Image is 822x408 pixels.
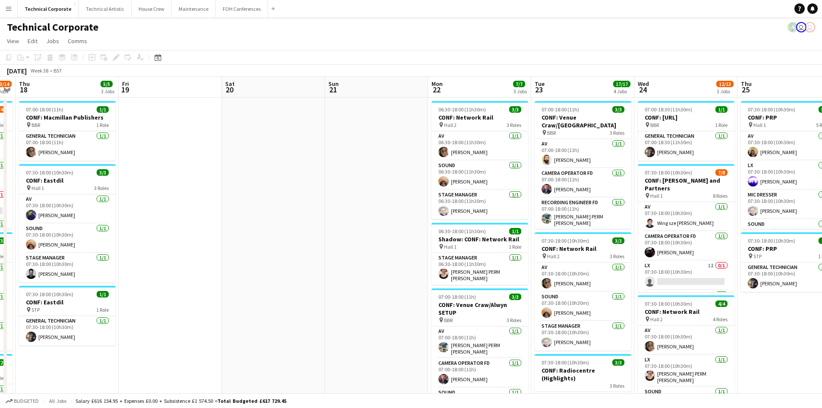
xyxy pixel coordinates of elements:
span: 3 Roles [507,122,521,128]
span: 07:30-18:00 (10h30m) [542,359,589,366]
span: Hall 1 [444,244,457,250]
app-card-role: Sound1/106:30-18:00 (11h30m)[PERSON_NAME] [431,161,528,190]
span: Budgeted [14,398,39,404]
h3: CONF: Radiocentre (Highlights) [535,367,631,382]
span: 06:30-18:00 (11h30m) [438,228,486,234]
span: 07:00-18:30 (11h30m) [645,106,692,113]
span: 3 Roles [610,253,624,259]
span: Week 38 [28,67,50,74]
div: 3 Jobs [101,88,114,95]
span: Hall 1 [31,185,44,191]
button: House Crew [132,0,172,17]
span: All jobs [47,398,68,404]
div: 3 Jobs [717,88,733,95]
span: 22 [430,85,443,95]
span: 25 [740,85,752,95]
span: 5/5 [101,81,113,87]
a: View [3,35,22,47]
app-job-card: 07:30-18:00 (10h30m)1/1CONF: Eastdil STP1 RoleGeneral Technician1/107:30-18:00 (10h30m)[PERSON_NAME] [19,286,116,345]
app-card-role: Stage Manager1/107:30-18:00 (10h30m)[PERSON_NAME] [19,253,116,282]
span: 3/3 [612,106,624,113]
span: Jobs [46,37,59,45]
button: FOH Conferences [216,0,268,17]
span: 1 Role [715,122,728,128]
span: 3/3 [97,169,109,176]
span: 17/17 [613,81,630,87]
app-card-role: AV1/107:30-18:00 (10h30m)Wing sze [PERSON_NAME] [638,202,734,231]
div: Salary £616 154.95 + Expenses £0.00 + Subsistence £1 574.50 = [76,398,287,404]
app-card-role: Sound1/107:30-18:00 (10h30m)[PERSON_NAME] [19,224,116,253]
span: 23 [533,85,545,95]
app-card-role: Sound1/107:30-18:00 (10h30m)[PERSON_NAME] [535,292,631,321]
app-job-card: 07:00-18:30 (11h30m)1/1CONF: [URL] BBR1 RoleGeneral Technician1/107:00-18:30 (11h30m)[PERSON_NAME] [638,101,734,161]
app-card-role: Stage Manager1/107:30-18:00 (10h30m)[PERSON_NAME] [535,321,631,351]
span: 4/4 [715,300,728,307]
a: Edit [24,35,41,47]
span: 3 Roles [610,383,624,389]
span: 19 [121,85,129,95]
h3: CONF: Venue Craw/Alwyn SETUP [431,301,528,316]
span: 3 Roles [610,130,624,136]
span: STP [753,253,762,259]
span: 07:00-18:00 (11h) [542,106,579,113]
span: 1/1 [509,228,521,234]
span: Comms [68,37,87,45]
app-card-role: AV1/107:30-18:00 (10h30m)[PERSON_NAME] [638,326,734,355]
span: BBR [31,122,40,128]
span: 24 [636,85,649,95]
span: Hall 1 [650,193,663,199]
span: 12/13 [716,81,734,87]
span: 07:30-18:00 (10h30m) [748,106,795,113]
span: 18 [18,85,30,95]
span: BBR [444,317,453,323]
span: 07:30-18:00 (10h30m) [26,291,73,297]
app-card-role: Stage Manager1/106:30-18:00 (11h30m)[PERSON_NAME] PERM [PERSON_NAME] [431,253,528,285]
h3: CONF: [URL] [638,114,734,121]
h3: CONF: Venue Craw/[GEOGRAPHIC_DATA] [535,114,631,129]
span: 1/1 [715,106,728,113]
app-card-role: Camera Operator FD1/107:00-18:00 (11h)[PERSON_NAME] [535,168,631,198]
button: Technical Corporate [18,0,79,17]
span: Wed [638,80,649,88]
app-card-role: LX1I0/107:30-18:00 (10h30m) [638,261,734,290]
span: 07:30-18:00 (10h30m) [645,169,692,176]
app-user-avatar: Krisztian PERM Vass [787,22,798,32]
app-user-avatar: Liveforce Admin [796,22,806,32]
app-card-role: LX1/107:30-18:00 (10h30m)[PERSON_NAME] PERM [PERSON_NAME] [638,355,734,387]
div: 4 Jobs [614,88,630,95]
span: 07:30-18:00 (10h30m) [748,237,795,244]
app-job-card: 07:30-18:00 (10h30m)7/8CONF: [PERSON_NAME] and Partners Hall 18 RolesAV1/107:30-18:00 (10h30m)Win... [638,164,734,292]
app-card-role: General Technician1/107:00-18:00 (11h)[PERSON_NAME] [19,131,116,161]
span: 3/3 [612,237,624,244]
h3: CONF: Eastdil [19,177,116,184]
button: Budgeted [4,396,40,406]
span: 7/7 [513,81,525,87]
app-user-avatar: Liveforce Admin [805,22,815,32]
span: Hall 2 [444,122,457,128]
app-card-role: General Technician1/107:00-18:30 (11h30m)[PERSON_NAME] [638,131,734,161]
span: 07:30-18:00 (10h30m) [542,237,589,244]
span: 1/1 [97,106,109,113]
app-job-card: 06:30-18:00 (11h30m)3/3CONF: Network Rail Hall 23 RolesAV1/106:30-18:00 (11h30m)[PERSON_NAME]Soun... [431,101,528,219]
span: 8 Roles [713,193,728,199]
app-card-role: AV1/107:00-18:00 (11h)[PERSON_NAME] [535,139,631,168]
h3: CONF: Network Rail [638,308,734,316]
a: Jobs [43,35,63,47]
span: 1 Role [509,244,521,250]
span: BBR [547,130,556,136]
span: Thu [741,80,752,88]
h3: CONF: Eastdil [19,298,116,306]
app-card-role: AV1/107:30-18:00 (10h30m)[PERSON_NAME] [19,194,116,224]
div: BST [54,67,62,74]
h3: CONF: Network Rail [431,114,528,121]
app-job-card: 06:30-18:00 (11h30m)1/1Shadow: CONF: Network Rail Hall 11 RoleStage Manager1/106:30-18:00 (11h30m... [431,223,528,285]
div: 07:30-18:00 (10h30m)3/3CONF: Eastdil Hall 13 RolesAV1/107:30-18:00 (10h30m)[PERSON_NAME]Sound1/10... [19,164,116,282]
span: 3/3 [509,106,521,113]
span: 1 Role [96,122,109,128]
app-card-role: Camera Operator FD1/107:30-18:00 (10h30m)[PERSON_NAME] [638,231,734,261]
span: 3 Roles [507,317,521,323]
div: 3 Jobs [513,88,527,95]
